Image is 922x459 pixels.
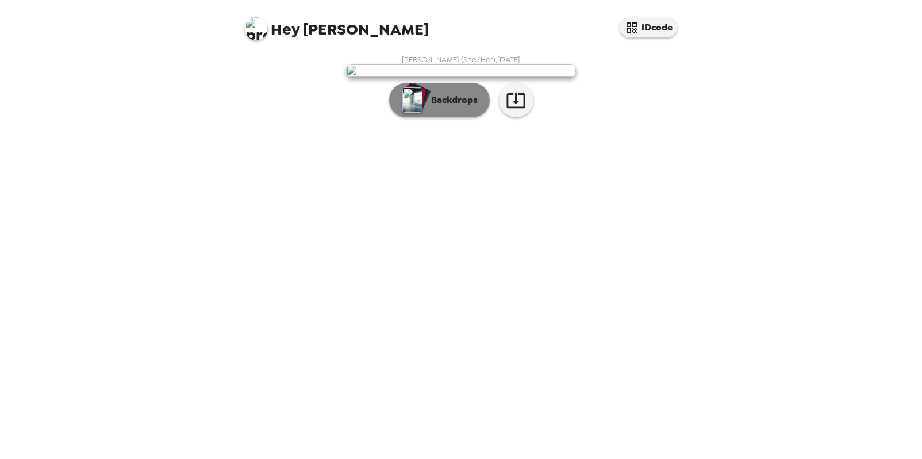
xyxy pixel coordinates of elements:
[402,55,520,64] span: [PERSON_NAME] (She/Her) , [DATE]
[389,83,490,117] button: Backdrops
[245,17,268,40] img: profile pic
[271,19,299,40] span: Hey
[620,17,677,37] button: IDcode
[245,12,429,37] span: [PERSON_NAME]
[425,93,478,107] p: Backdrops
[346,64,576,77] img: user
